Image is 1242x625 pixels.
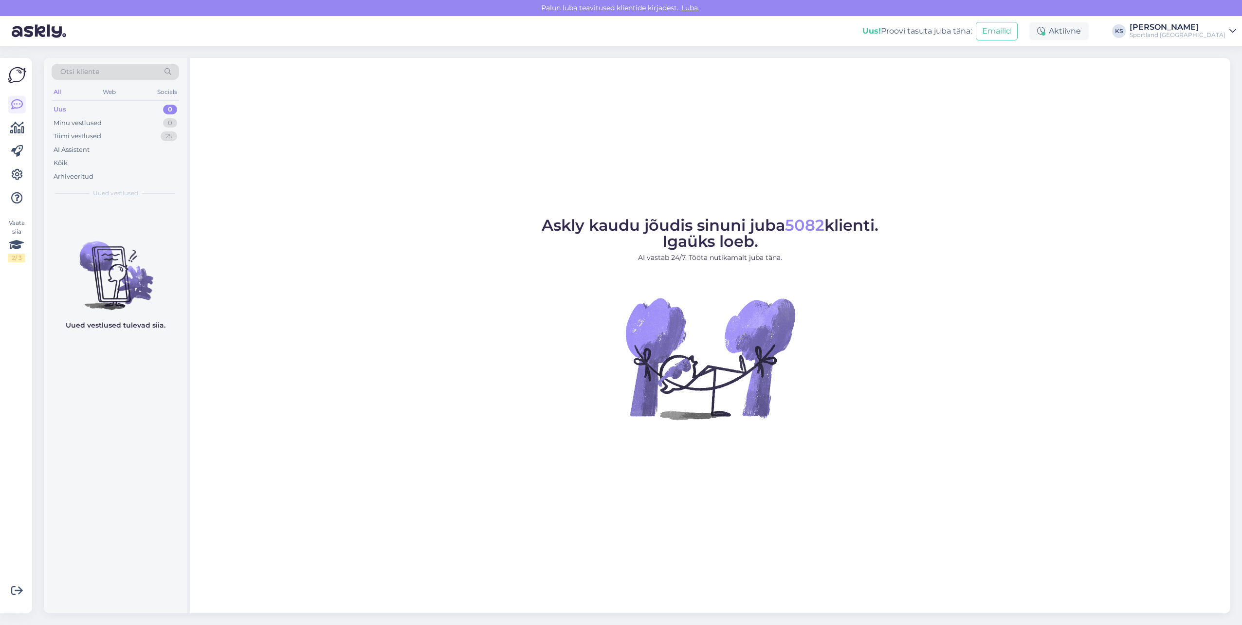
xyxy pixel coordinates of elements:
[54,131,101,141] div: Tiimi vestlused
[93,189,138,198] span: Uued vestlused
[60,67,99,77] span: Otsi kliente
[54,145,90,155] div: AI Assistent
[54,158,68,168] div: Kõik
[785,216,824,235] span: 5082
[54,105,66,114] div: Uus
[52,86,63,98] div: All
[54,172,93,182] div: Arhiveeritud
[678,3,701,12] span: Luba
[1112,24,1126,38] div: KS
[54,118,102,128] div: Minu vestlused
[862,25,972,37] div: Proovi tasuta juba täna:
[155,86,179,98] div: Socials
[66,320,165,331] p: Uued vestlused tulevad siia.
[163,118,177,128] div: 0
[862,26,881,36] b: Uus!
[542,253,878,263] p: AI vastab 24/7. Tööta nutikamalt juba täna.
[622,271,798,446] img: No Chat active
[8,254,25,262] div: 2 / 3
[161,131,177,141] div: 25
[976,22,1018,40] button: Emailid
[542,216,878,251] span: Askly kaudu jõudis sinuni juba klienti. Igaüks loeb.
[1130,31,1225,39] div: Sportland [GEOGRAPHIC_DATA]
[163,105,177,114] div: 0
[1130,23,1236,39] a: [PERSON_NAME]Sportland [GEOGRAPHIC_DATA]
[101,86,118,98] div: Web
[8,66,26,84] img: Askly Logo
[44,224,187,312] img: No chats
[8,219,25,262] div: Vaata siia
[1029,22,1089,40] div: Aktiivne
[1130,23,1225,31] div: [PERSON_NAME]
